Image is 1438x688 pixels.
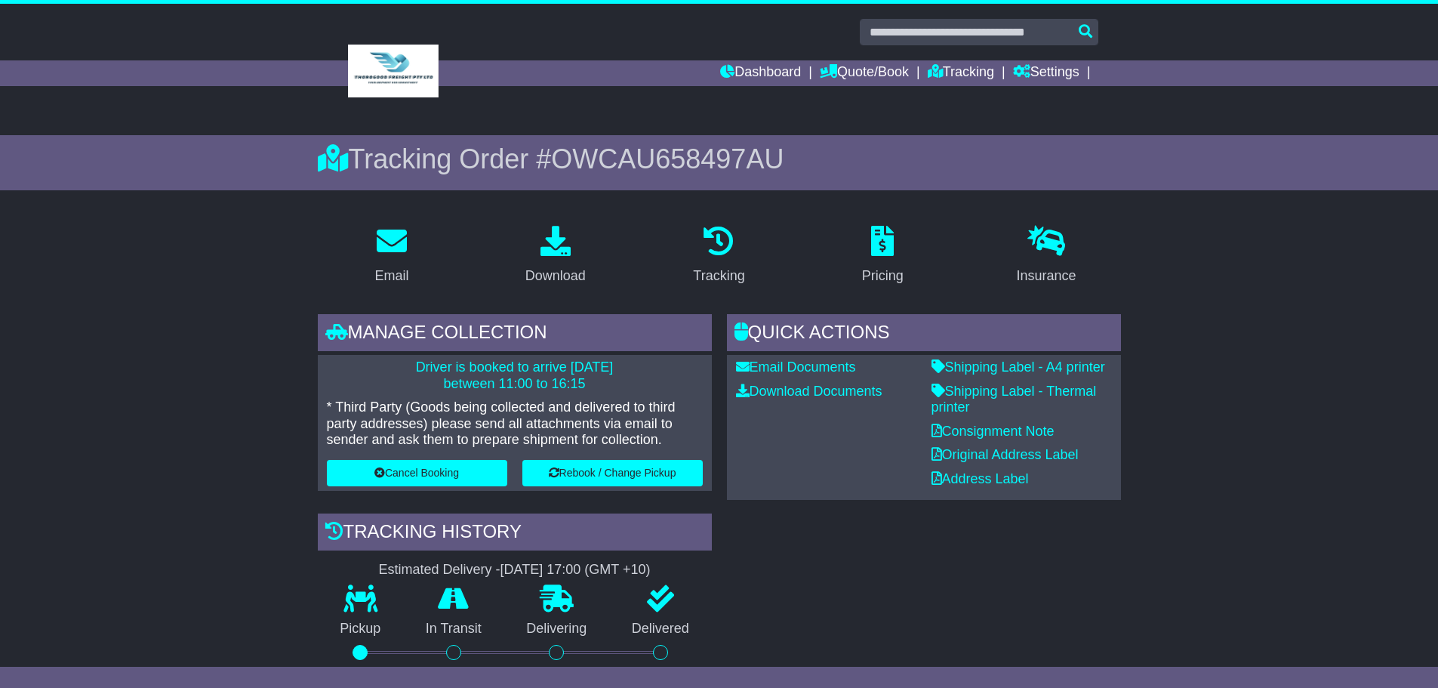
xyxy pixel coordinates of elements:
a: Download [516,221,596,292]
a: Pricing [852,221,913,292]
button: Rebook / Change Pickup [522,460,703,486]
p: In Transit [403,621,504,637]
a: Insurance [1007,221,1086,292]
a: Download Documents [736,384,882,399]
p: Delivering [504,621,610,637]
div: Tracking history [318,514,712,554]
div: Tracking [693,266,744,286]
a: Tracking [928,60,994,86]
button: Cancel Booking [327,460,507,486]
a: Email Documents [736,359,856,375]
div: Estimated Delivery - [318,562,712,578]
div: Email [374,266,408,286]
div: Quick Actions [727,314,1121,355]
a: Settings [1013,60,1079,86]
p: Delivered [609,621,712,637]
p: Pickup [318,621,404,637]
a: Shipping Label - Thermal printer [931,384,1097,415]
div: Manage collection [318,314,712,355]
a: Original Address Label [931,447,1079,462]
p: Driver is booked to arrive [DATE] between 11:00 to 16:15 [327,359,703,392]
p: * Third Party (Goods being collected and delivered to third party addresses) please send all atta... [327,400,703,449]
a: Address Label [931,471,1029,486]
div: Insurance [1017,266,1076,286]
a: Quote/Book [820,60,909,86]
span: OWCAU658497AU [551,143,784,174]
a: Dashboard [720,60,801,86]
a: Email [365,221,418,292]
a: Tracking [683,221,754,292]
div: Tracking Order # [318,143,1121,175]
div: [DATE] 17:00 (GMT +10) [500,562,651,578]
a: Shipping Label - A4 printer [931,359,1105,375]
div: Pricing [862,266,904,286]
a: Consignment Note [931,424,1055,439]
div: Download [525,266,586,286]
